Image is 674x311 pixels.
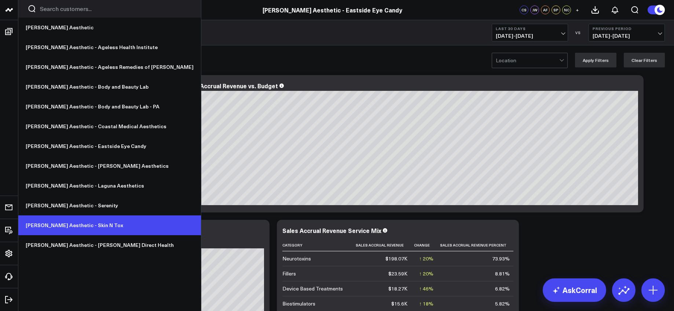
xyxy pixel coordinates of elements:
a: [PERSON_NAME] Aesthetic - Skin N Tox [18,215,201,235]
span: + [576,7,579,12]
a: [PERSON_NAME] Aesthetic - Laguna Aesthetics [18,176,201,196]
a: [PERSON_NAME] Aesthetic - [PERSON_NAME] Direct Health [18,235,201,255]
div: Fillers [282,270,296,277]
a: [PERSON_NAME] Aesthetic - [PERSON_NAME] Aesthetics [18,156,201,176]
div: Biostimulators [282,300,315,307]
div: CS [520,5,528,14]
div: $15.6K [391,300,407,307]
a: [PERSON_NAME] Aesthetic - Ageless Remedies of [PERSON_NAME] [18,57,201,77]
th: Category [282,239,356,251]
div: Sales Accrual Revenue Service Mix [282,226,381,234]
div: ↑ 46% [419,285,433,292]
div: $198.07K [385,255,407,262]
a: [PERSON_NAME] Aesthetic - Eastside Eye Candy [263,6,402,14]
div: 6.82% [495,285,510,292]
div: SP [552,5,560,14]
a: [PERSON_NAME] Aesthetic - Serenity [18,196,201,215]
div: 5.82% [495,300,510,307]
div: 73.93% [492,255,510,262]
div: ↑ 18% [419,300,433,307]
div: $23.59K [388,270,407,277]
span: [DATE] - [DATE] [496,33,564,39]
div: Monthly Sales Accrual Revenue vs. Budget [158,82,278,90]
button: Last 30 Days[DATE]-[DATE] [492,24,568,41]
button: Apply Filters [575,53,616,67]
div: 8.81% [495,270,510,277]
span: [DATE] - [DATE] [593,33,661,39]
a: [PERSON_NAME] Aesthetic [18,18,201,37]
a: [PERSON_NAME] Aesthetic - Coastal Medical Aesthetics [18,116,201,136]
button: Clear Filters [624,53,665,67]
div: ↑ 20% [419,270,433,277]
div: JW [530,5,539,14]
a: [PERSON_NAME] Aesthetic - Eastside Eye Candy [18,136,201,156]
b: Last 30 Days [496,26,564,31]
div: Device Based Treatments [282,285,343,292]
a: [PERSON_NAME] Aesthetic - Body and Beauty Lab - PA [18,97,201,116]
div: $18.27K [388,285,407,292]
div: VS [572,30,585,35]
a: AskCorral [543,278,606,302]
th: Change [414,239,440,251]
button: + [573,5,582,14]
a: [PERSON_NAME] Aesthetic - Ageless Health Institute [18,37,201,57]
input: Search customers input [40,5,192,13]
button: Search customers button [28,4,36,13]
button: Previous Period[DATE]-[DATE] [589,24,665,41]
div: Neurotoxins [282,255,311,262]
div: AF [541,5,550,14]
th: Sales Accrual Revenue Percent [440,239,516,251]
a: [PERSON_NAME] Aesthetic - Body and Beauty Lab [18,77,201,97]
div: NC [562,5,571,14]
div: ↑ 20% [419,255,433,262]
b: Previous Period [593,26,661,31]
th: Sales Accrual Revenue [356,239,414,251]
